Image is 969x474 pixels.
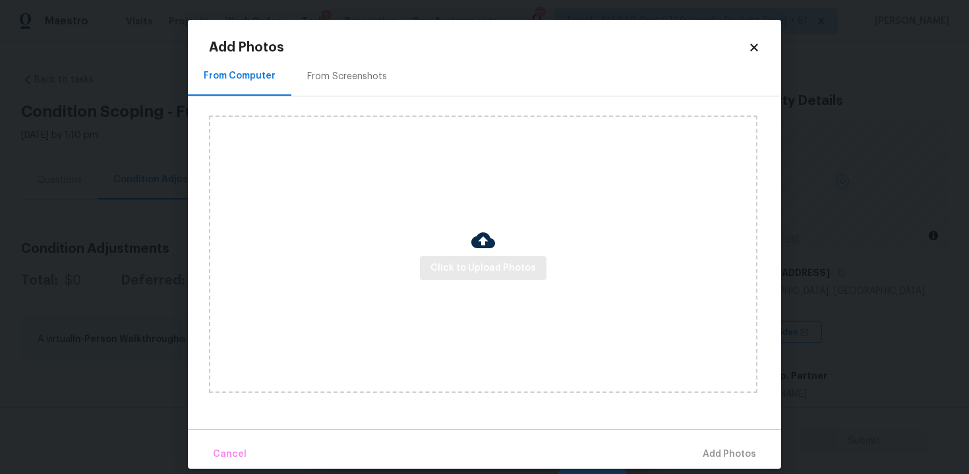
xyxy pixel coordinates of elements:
[307,70,387,83] div: From Screenshots
[471,228,495,252] img: Cloud Upload Icon
[430,260,536,277] span: Click to Upload Photos
[204,69,276,83] div: From Computer
[209,41,748,54] h2: Add Photos
[208,440,252,469] button: Cancel
[420,256,546,281] button: Click to Upload Photos
[213,446,247,463] span: Cancel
